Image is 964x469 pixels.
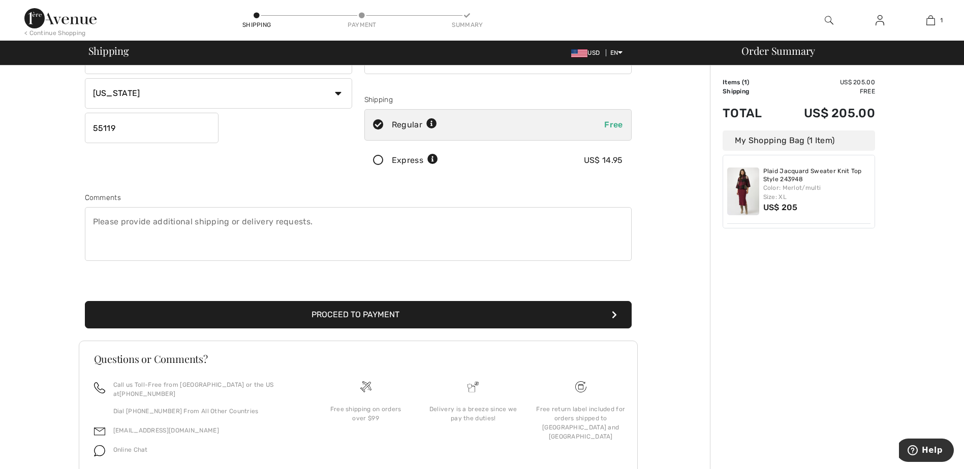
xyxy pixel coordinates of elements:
img: Free shipping on orders over $99 [575,381,586,392]
div: Comments [85,192,632,203]
p: Dial [PHONE_NUMBER] From All Other Countries [113,407,300,416]
span: USD [571,49,604,56]
div: Payment [347,20,377,29]
img: Delivery is a breeze since we pay the duties! [468,381,479,392]
img: Plaid Jacquard Sweater Knit Top Style 243948 [727,167,759,215]
div: US$ 14.95 [584,154,623,166]
p: Call us Toll-Free from [GEOGRAPHIC_DATA] or the US at [113,380,300,398]
td: Free [777,87,875,96]
td: Total [723,96,777,130]
span: EN [610,49,623,56]
a: 1 [906,14,955,26]
span: US$ 205 [763,203,798,212]
button: Proceed to Payment [85,301,632,328]
td: US$ 205.00 [777,78,875,87]
div: Order Summary [729,46,958,56]
span: Free [604,120,623,129]
div: Shipping [241,20,272,29]
td: US$ 205.00 [777,96,875,130]
div: < Continue Shopping [24,28,86,38]
div: Delivery is a breeze since we pay the duties! [427,405,519,423]
a: Plaid Jacquard Sweater Knit Top Style 243948 [763,167,871,183]
div: Color: Merlot/multi Size: XL [763,183,871,202]
div: Shipping [364,94,632,105]
h3: Questions or Comments? [94,354,623,364]
div: Free return label included for orders shipped to [GEOGRAPHIC_DATA] and [GEOGRAPHIC_DATA] [535,405,627,441]
img: US Dollar [571,49,587,57]
img: call [94,382,105,393]
input: Zip/Postal Code [85,113,219,143]
img: chat [94,445,105,456]
div: My Shopping Bag (1 Item) [723,130,875,151]
div: Express [392,154,438,166]
img: 1ère Avenue [24,8,97,28]
span: 1 [940,16,943,25]
iframe: Opens a widget where you can find more information [899,439,954,464]
a: [PHONE_NUMBER] [119,390,175,397]
div: Regular [392,119,437,131]
img: My Bag [926,14,935,26]
a: [EMAIL_ADDRESS][DOMAIN_NAME] [113,427,219,434]
a: Sign In [867,14,892,27]
span: 1 [744,79,747,86]
img: search the website [825,14,833,26]
div: Free shipping on orders over $99 [320,405,412,423]
img: email [94,426,105,437]
div: Summary [452,20,482,29]
span: Online Chat [113,446,148,453]
td: Items ( ) [723,78,777,87]
img: My Info [876,14,884,26]
span: Shipping [88,46,129,56]
img: Free shipping on orders over $99 [360,381,371,392]
td: Shipping [723,87,777,96]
